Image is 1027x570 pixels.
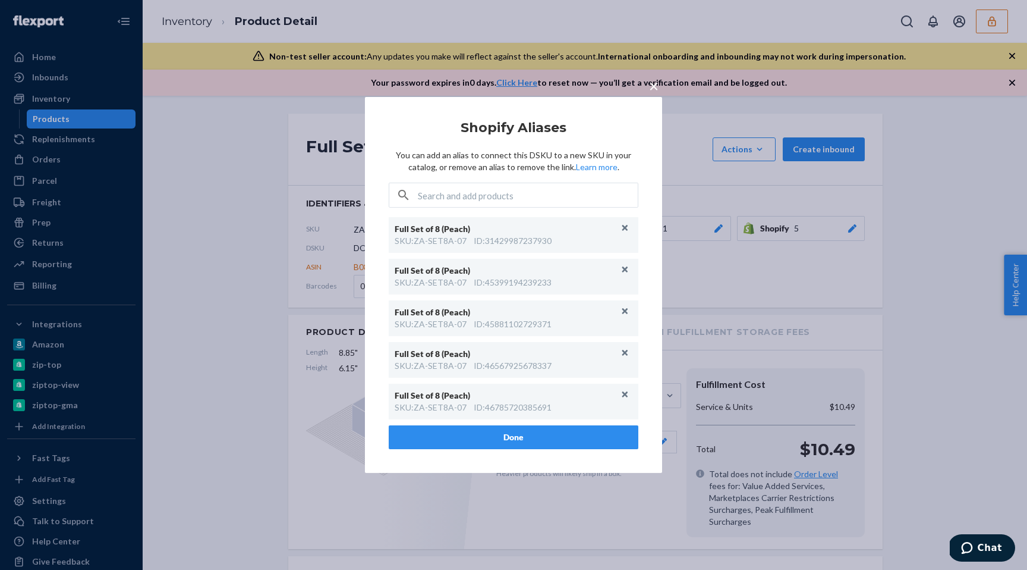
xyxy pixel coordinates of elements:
[474,235,552,247] div: ID : 31429987237930
[616,302,634,320] button: Unlink
[950,534,1015,564] iframe: Opens a widget where you can chat to one of our agents
[395,235,467,247] div: SKU : ZA-SET8A-07
[576,162,618,172] a: Learn more
[395,223,620,235] div: Full Set of 8 (Peach)
[474,402,552,414] div: ID : 46785720385691
[474,277,552,289] div: ID : 45399194239233
[395,265,620,277] div: Full Set of 8 (Peach)
[474,360,552,372] div: ID : 46567925678337
[649,76,659,96] span: ×
[395,360,467,372] div: SKU : ZA-SET8A-07
[616,344,634,362] button: Unlink
[616,386,634,403] button: Unlink
[389,149,638,173] p: You can add an alias to connect this DSKU to a new SKU in your catalog, or remove an alias to rem...
[389,121,638,135] h2: Shopify Aliases
[395,277,467,289] div: SKU : ZA-SET8A-07
[616,261,634,278] button: Unlink
[389,425,638,449] button: Done
[395,390,620,402] div: Full Set of 8 (Peach)
[474,318,552,330] div: ID : 45881102729371
[395,306,620,318] div: Full Set of 8 (Peach)
[616,219,634,237] button: Unlink
[395,402,467,414] div: SKU : ZA-SET8A-07
[395,348,620,360] div: Full Set of 8 (Peach)
[395,318,467,330] div: SKU : ZA-SET8A-07
[418,183,638,207] input: Search and add products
